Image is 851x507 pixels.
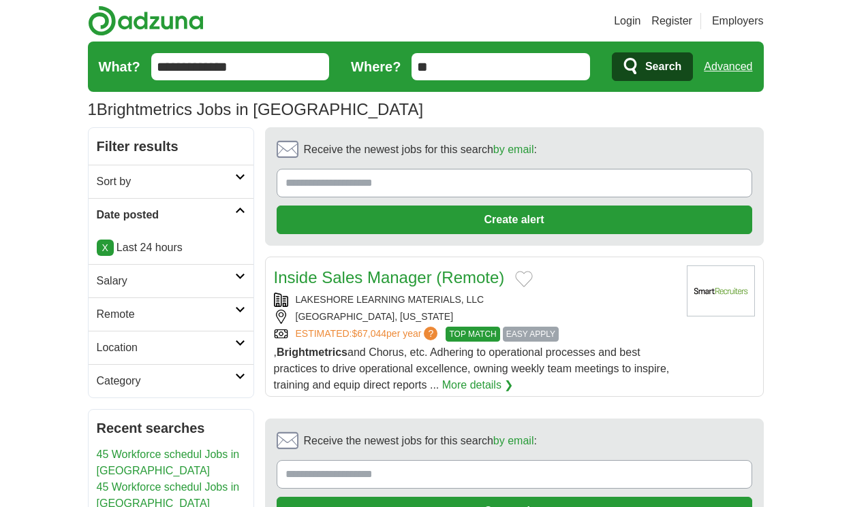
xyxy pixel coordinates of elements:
[88,5,204,36] img: Adzuna logo
[493,144,534,155] a: by email
[274,293,676,307] div: LAKESHORE LEARNING MATERIALS, LLC
[446,327,499,342] span: TOP MATCH
[89,331,253,364] a: Location
[89,364,253,397] a: Category
[274,346,670,391] span: , and Chorus, etc. Adhering to operational processes and best practices to drive operational exce...
[97,418,245,438] h2: Recent searches
[304,433,537,449] span: Receive the newest jobs for this search :
[89,264,253,297] a: Salary
[89,128,253,165] h2: Filter results
[351,56,401,77] label: Where?
[612,52,693,81] button: Search
[704,53,752,80] a: Advanced
[515,271,533,287] button: Add to favorite jobs
[88,97,97,122] span: 1
[88,100,424,118] h1: Brightmetrics Jobs in [GEOGRAPHIC_DATA]
[89,165,253,198] a: Sort by
[97,174,235,190] h2: Sort by
[97,306,235,323] h2: Remote
[277,206,752,234] button: Create alert
[97,373,235,389] h2: Category
[97,273,235,289] h2: Salary
[651,13,692,29] a: Register
[97,340,235,356] h2: Location
[503,327,559,342] span: EASY APPLY
[274,268,505,287] a: Inside Sales Manager (Remote)
[97,448,240,476] a: 45 Workforce schedul Jobs in [GEOGRAPHIC_DATA]
[97,240,245,256] p: Last 24 hours
[712,13,764,29] a: Employers
[645,53,681,80] span: Search
[89,297,253,331] a: Remote
[89,198,253,231] a: Date posted
[97,240,114,256] a: X
[277,346,347,358] strong: Brightmetrics
[442,377,514,393] a: More details ❯
[424,327,437,340] span: ?
[493,435,534,446] a: by email
[687,265,755,316] img: Company logo
[296,327,441,342] a: ESTIMATED:$67,044per year?
[614,13,640,29] a: Login
[97,207,235,223] h2: Date posted
[99,56,140,77] label: What?
[274,310,676,324] div: [GEOGRAPHIC_DATA], [US_STATE]
[352,328,386,339] span: $67,044
[304,142,537,158] span: Receive the newest jobs for this search :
